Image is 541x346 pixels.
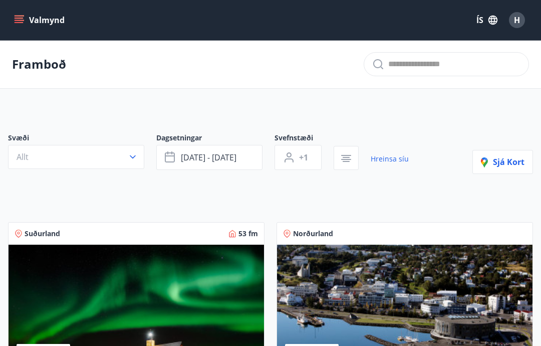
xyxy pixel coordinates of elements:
[8,145,144,169] button: Allt
[181,152,236,163] span: [DATE] - [DATE]
[8,133,156,145] span: Svæði
[471,11,503,29] button: ÍS
[275,133,334,145] span: Svefnstæði
[371,148,409,170] a: Hreinsa síu
[12,56,66,73] p: Framboð
[275,145,322,170] button: +1
[156,145,262,170] button: [DATE] - [DATE]
[12,11,69,29] button: menu
[481,156,524,167] span: Sjá kort
[238,229,258,239] span: 53 fm
[472,150,533,174] button: Sjá kort
[25,229,60,239] span: Suðurland
[505,8,529,32] button: H
[299,152,308,163] span: +1
[293,229,333,239] span: Norðurland
[156,133,275,145] span: Dagsetningar
[17,151,29,162] span: Allt
[514,15,520,26] span: H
